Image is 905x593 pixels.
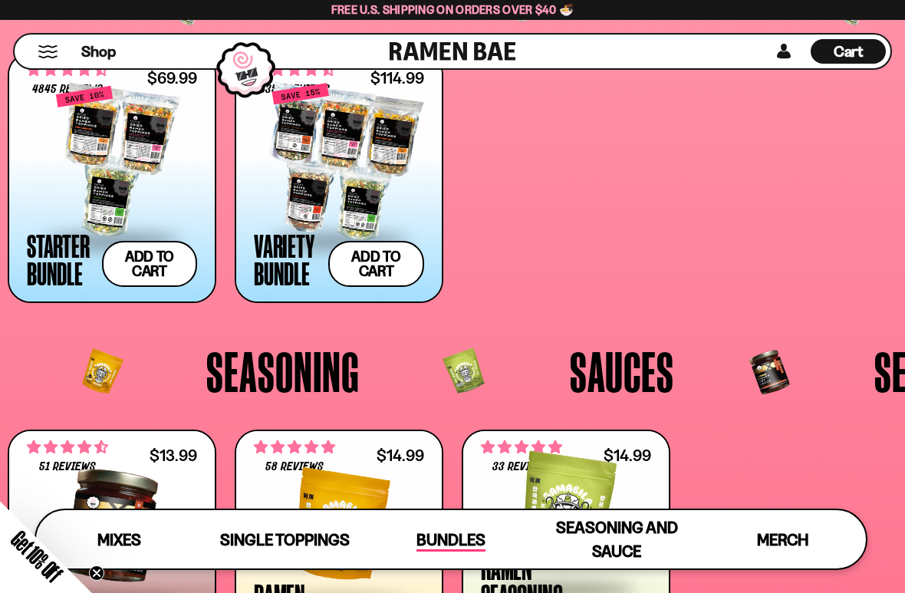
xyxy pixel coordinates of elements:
span: Merch [757,530,808,549]
a: 4.63 stars 6355 reviews $114.99 Variety Bundle Add to cart [235,52,443,303]
div: Variety Bundle [254,232,321,287]
a: Mixes [36,510,202,568]
span: 4.83 stars [254,437,335,457]
button: Close teaser [89,565,104,581]
span: Sauces [570,343,674,400]
a: Merch [700,510,866,568]
span: Single Toppings [220,530,350,549]
a: Bundles [368,510,534,568]
a: 4.71 stars 4845 reviews $69.99 Starter Bundle Add to cart [8,52,216,303]
span: Seasoning and Sauce [556,518,678,561]
span: Get 10% Off [7,526,67,586]
span: Mixes [97,530,141,549]
span: 4.71 stars [27,437,108,457]
a: Single Toppings [202,510,367,568]
span: 6355 reviews [259,84,330,96]
div: Cart [811,35,886,68]
span: Seasoning [206,343,360,400]
button: Add to cart [328,241,424,287]
span: Cart [834,42,864,61]
a: Seasoning and Sauce [534,510,699,568]
span: Free U.S. Shipping on Orders over $40 🍜 [331,2,574,17]
span: 4845 reviews [32,84,103,96]
span: Bundles [416,530,485,552]
span: Shop [81,41,116,62]
button: Mobile Menu Trigger [38,45,58,58]
div: Starter Bundle [27,232,94,287]
button: Add to cart [102,241,197,287]
a: Shop [81,39,116,64]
